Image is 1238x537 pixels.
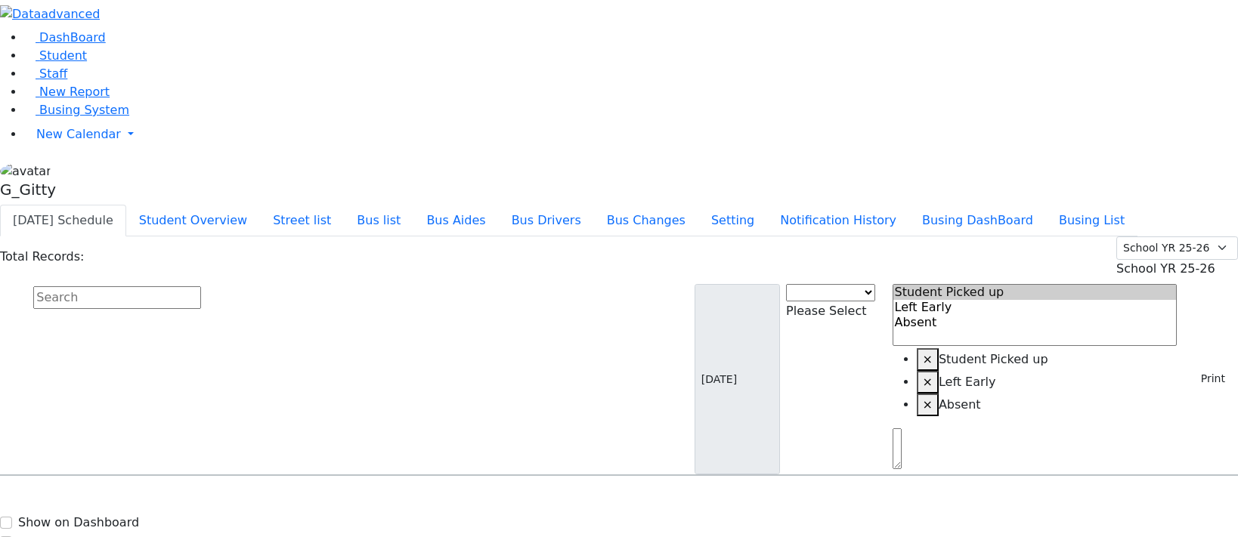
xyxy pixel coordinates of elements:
[413,205,498,236] button: Bus Aides
[36,127,121,141] span: New Calendar
[126,205,260,236] button: Student Overview
[917,393,1178,416] li: Absent
[344,205,413,236] button: Bus list
[39,66,67,81] span: Staff
[893,315,1177,330] option: Absent
[909,205,1046,236] button: Busing DashBoard
[24,85,110,99] a: New Report
[39,30,106,45] span: DashBoard
[923,352,933,366] span: ×
[39,103,129,117] span: Busing System
[18,514,139,532] label: Show on Dashboard
[917,348,1178,371] li: Student Picked up
[917,393,939,416] button: Remove item
[499,205,594,236] button: Bus Drivers
[786,304,866,318] span: Please Select
[917,348,939,371] button: Remove item
[24,30,106,45] a: DashBoard
[893,300,1177,315] option: Left Early
[939,352,1048,366] span: Student Picked up
[767,205,909,236] button: Notification History
[39,85,110,99] span: New Report
[917,371,1178,393] li: Left Early
[24,119,1238,150] a: New Calendar
[594,205,698,236] button: Bus Changes
[24,48,87,63] a: Student
[1116,261,1215,276] span: School YR 25-26
[24,66,67,81] a: Staff
[939,397,981,412] span: Absent
[698,205,767,236] button: Setting
[923,375,933,389] span: ×
[24,103,129,117] a: Busing System
[33,286,201,309] input: Search
[893,428,902,469] textarea: Search
[1183,367,1232,390] button: Print
[893,285,1177,300] option: Student Picked up
[1046,205,1137,236] button: Busing List
[39,48,87,63] span: Student
[923,397,933,412] span: ×
[260,205,344,236] button: Street list
[1116,236,1238,260] select: Default select example
[939,375,996,389] span: Left Early
[917,371,939,393] button: Remove item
